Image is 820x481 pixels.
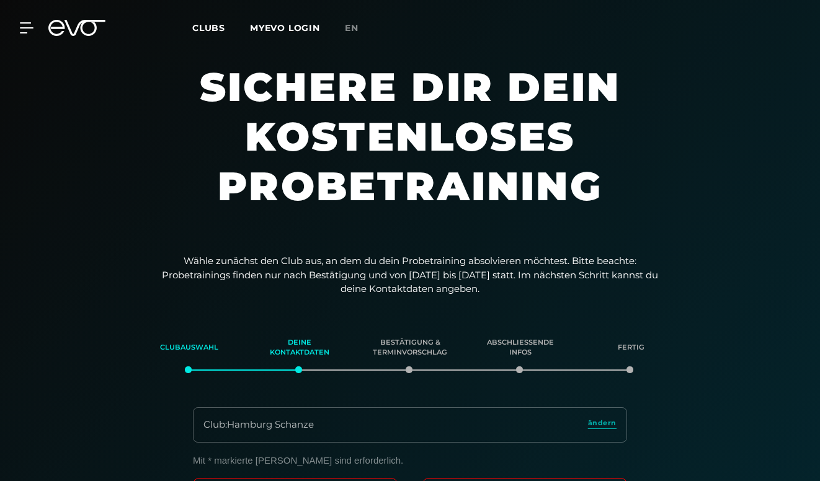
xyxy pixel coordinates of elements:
[193,455,627,466] p: Mit * markierte [PERSON_NAME] sind erforderlich.
[192,22,250,33] a: Clubs
[591,331,671,364] div: Fertig
[260,331,339,364] div: Deine Kontaktdaten
[192,22,225,33] span: Clubs
[250,22,320,33] a: MYEVO LOGIN
[345,21,373,35] a: en
[149,331,229,364] div: Clubauswahl
[162,254,658,296] p: Wähle zunächst den Club aus, an dem du dein Probetraining absolvieren möchtest. Bitte beachte: Pr...
[345,22,359,33] span: en
[481,331,560,364] div: Abschließende Infos
[203,418,314,432] div: Club : Hamburg Schanze
[370,331,450,364] div: Bestätigung & Terminvorschlag
[588,418,617,428] span: ändern
[125,62,695,236] h1: Sichere dir dein kostenloses Probetraining
[588,418,617,432] a: ändern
